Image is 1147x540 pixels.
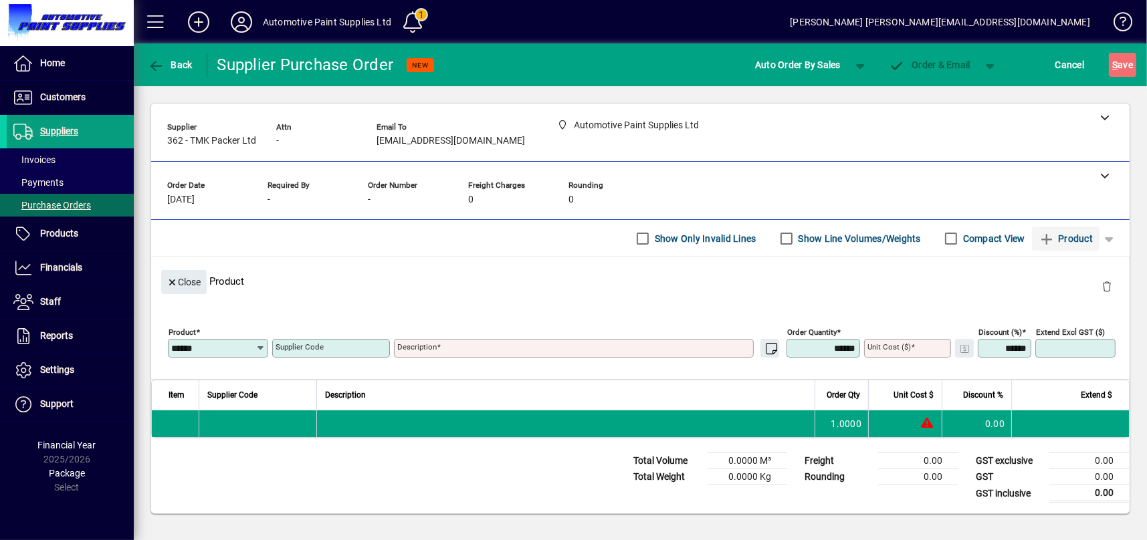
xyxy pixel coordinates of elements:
mat-label: Description [397,342,437,352]
span: [DATE] [167,194,195,205]
button: Profile [220,10,263,34]
span: Financial Year [38,440,96,450]
span: Customers [40,92,86,102]
button: Cancel [1052,53,1088,77]
span: [EMAIL_ADDRESS][DOMAIN_NAME] [377,136,525,146]
div: [PERSON_NAME] [PERSON_NAME][EMAIL_ADDRESS][DOMAIN_NAME] [790,11,1090,33]
span: Discount % [963,388,1003,402]
a: Invoices [7,148,134,171]
a: Knowledge Base [1104,3,1130,46]
div: Product [151,257,1130,305]
span: - [268,194,270,205]
td: 0.00 [1049,453,1130,469]
span: S [1112,59,1118,70]
span: 362 - TMK Packer Ltd [167,136,256,146]
td: 0.00 [1049,469,1130,485]
span: Order Qty [827,388,860,402]
span: Cancel [1055,54,1085,76]
span: - [276,136,279,146]
span: 0 [568,194,574,205]
span: Back [148,59,193,70]
td: Freight [798,453,878,469]
span: Support [40,398,74,409]
span: - [368,194,371,205]
label: Compact View [960,232,1025,245]
button: Add [177,10,220,34]
span: Order & Email [889,59,970,70]
mat-label: Unit Cost ($) [867,342,911,352]
span: Close [167,271,201,293]
a: Staff [7,285,134,319]
span: 0 [468,194,474,205]
label: Show Line Volumes/Weights [796,232,921,245]
td: GST inclusive [969,485,1049,502]
span: Purchase Orders [13,200,91,211]
button: Close [161,270,207,294]
td: 0.00 [1049,485,1130,502]
app-page-header-button: Delete [1091,280,1123,292]
mat-label: Extend excl GST ($) [1036,327,1105,337]
button: Save [1109,53,1136,77]
td: 0.0000 M³ [707,453,787,469]
td: 1.0000 [815,410,868,437]
span: Financials [40,262,82,273]
span: Unit Cost $ [894,388,934,402]
span: Staff [40,296,61,307]
td: 0.00 [878,453,958,469]
span: ave [1112,54,1133,76]
td: 0.00 [878,469,958,485]
span: Invoices [13,154,56,165]
button: Delete [1091,270,1123,302]
span: Suppliers [40,126,78,136]
span: Settings [40,364,74,375]
mat-label: Discount (%) [978,327,1022,337]
span: NEW [412,61,429,70]
a: Purchase Orders [7,194,134,217]
span: Payments [13,177,64,188]
span: Extend $ [1081,388,1112,402]
a: Products [7,217,134,251]
app-page-header-button: Close [158,275,210,287]
td: Rounding [798,469,878,485]
span: Products [40,228,78,239]
mat-label: Order Quantity [787,327,837,337]
span: Reports [40,330,73,341]
span: Home [40,57,65,68]
span: Package [49,468,85,479]
a: Settings [7,354,134,387]
a: Reports [7,319,134,353]
app-page-header-button: Back [134,53,207,77]
td: 0.0000 Kg [707,469,787,485]
a: Support [7,388,134,421]
td: Total Volume [627,453,707,469]
span: Auto Order By Sales [755,54,841,76]
td: 0.00 [942,410,1011,437]
a: Customers [7,81,134,114]
label: Show Only Invalid Lines [652,232,756,245]
a: Payments [7,171,134,194]
button: Auto Order By Sales [748,53,847,77]
div: Supplier Purchase Order [217,54,394,76]
td: Total Weight [627,469,707,485]
td: GST exclusive [969,453,1049,469]
button: Back [144,53,196,77]
button: Order & Email [882,53,977,77]
td: GST [969,469,1049,485]
div: Automotive Paint Supplies Ltd [263,11,391,33]
a: Home [7,47,134,80]
mat-label: Product [169,327,196,337]
a: Financials [7,251,134,285]
mat-label: Supplier Code [276,342,324,352]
